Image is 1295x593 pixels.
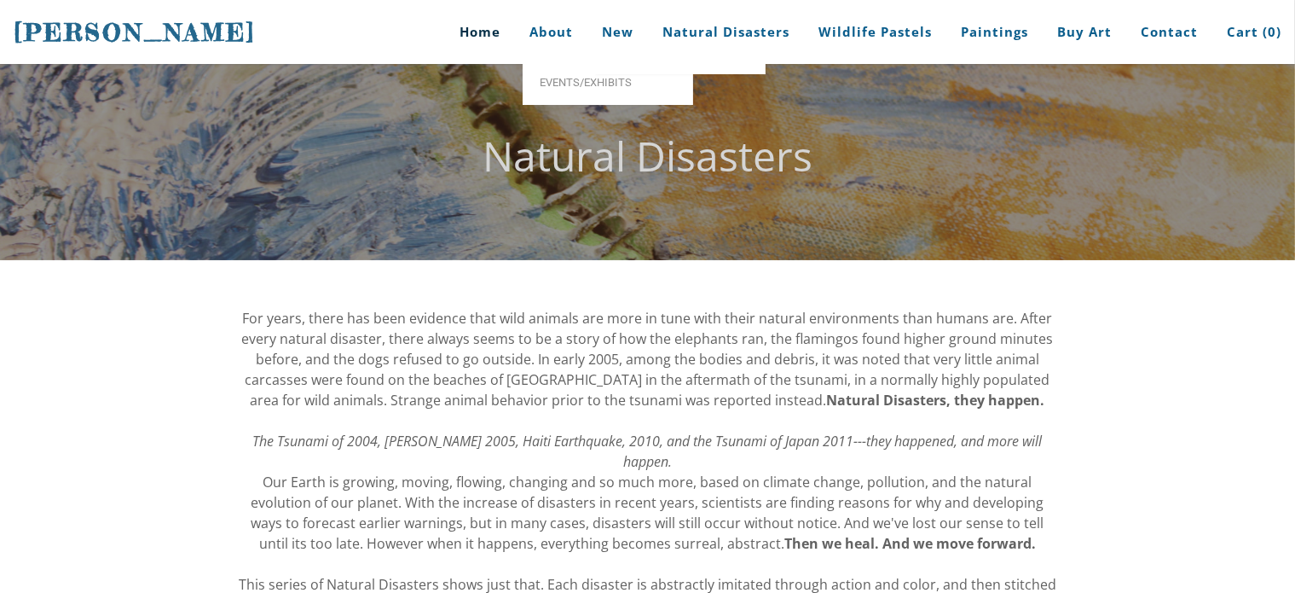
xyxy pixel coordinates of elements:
[14,18,256,47] span: [PERSON_NAME]
[483,128,812,183] font: Natural Disasters
[242,309,1054,410] span: For years, there has been evidence that wild animals are more in tune with their natural environm...
[14,16,256,49] a: [PERSON_NAME]
[540,77,676,88] span: Events/Exhibits
[784,534,1036,553] strong: Then we heal. And we move forward.
[523,68,693,96] a: Events/Exhibits
[827,391,1045,410] strong: Natural Disasters, they happen.
[1268,23,1276,40] span: 0
[251,473,1044,553] span: Our Earth is growing, moving, flowing, changing and so much more, based on climate change, pollut...
[253,432,1043,471] em: The Tsunami of 2004, [PERSON_NAME] 2005, Haiti Earthquake, 2010, and the Tsunami of Japan 2011---...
